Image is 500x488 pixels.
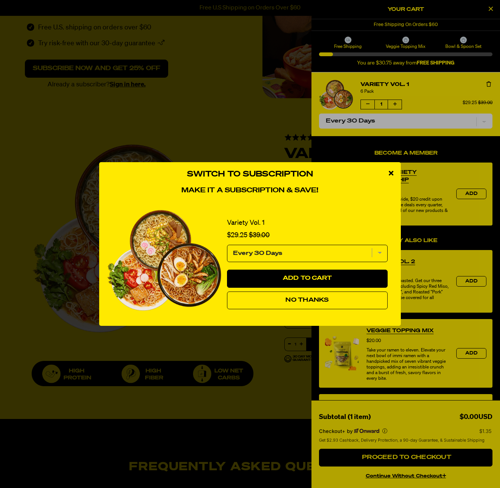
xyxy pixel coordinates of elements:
span: $29.25 [227,232,247,239]
div: 1 of 1 [107,203,393,319]
h4: Make it a subscription & save! [107,187,393,195]
span: No Thanks [285,297,329,303]
button: Add to Cart [227,270,388,288]
h3: Switch to Subscription [107,170,393,179]
button: No Thanks [227,292,388,310]
span: $39.00 [249,232,270,239]
div: close modal [381,162,401,185]
select: subscription frequency [227,245,388,262]
span: Add to Cart [283,275,332,281]
img: View Variety Vol. 1 [107,210,221,311]
a: Variety Vol. 1 [227,218,265,229]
